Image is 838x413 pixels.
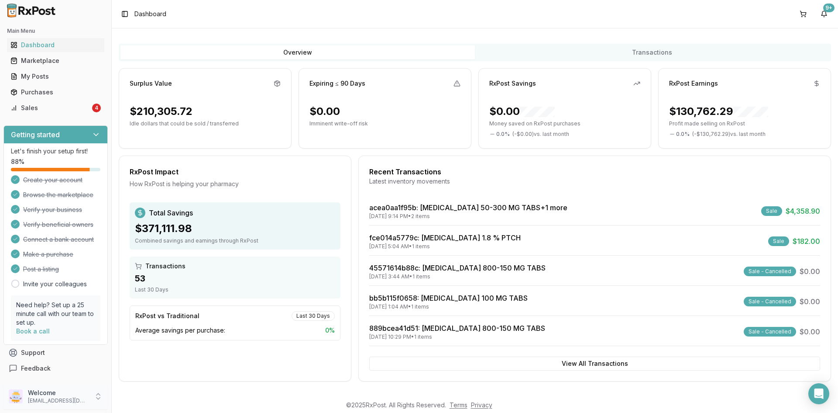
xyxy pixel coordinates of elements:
[3,101,108,115] button: Sales4
[7,28,104,35] h2: Main Menu
[292,311,335,321] div: Last 30 Days
[23,191,93,199] span: Browse the marketplace
[744,297,796,306] div: Sale - Cancelled
[489,120,640,127] p: Money saved on RxPost purchases
[369,243,521,250] div: [DATE] 5:04 AM • 1 items
[761,206,782,216] div: Sale
[744,327,796,337] div: Sale - Cancelled
[130,120,281,127] p: Idle dollars that could be sold / transferred
[489,79,536,88] div: RxPost Savings
[471,401,492,409] a: Privacy
[369,264,546,272] a: 45571614b88c: [MEDICAL_DATA] 800-150 MG TABS
[149,208,193,218] span: Total Savings
[369,294,528,302] a: bb5b115f0658: [MEDICAL_DATA] 100 MG TABS
[793,236,820,246] span: $182.00
[10,104,90,112] div: Sales
[786,206,820,216] span: $4,358.90
[130,104,192,118] div: $210,305.72
[669,79,718,88] div: RxPost Earnings
[130,180,340,188] div: How RxPost is helping your pharmacy
[692,131,766,138] span: ( - $130,762.29 ) vs. last month
[135,222,335,236] div: $371,111.98
[7,37,104,53] a: Dashboard
[369,177,820,186] div: Latest inventory movements
[11,147,100,156] p: Let's finish your setup first!
[489,104,555,118] div: $0.00
[7,53,104,69] a: Marketplace
[23,176,82,184] span: Create your account
[3,54,108,68] button: Marketplace
[23,265,59,274] span: Post a listing
[325,326,335,335] span: 0 %
[669,120,820,127] p: Profit made selling on RxPost
[369,357,820,371] button: View All Transactions
[28,389,89,397] p: Welcome
[309,104,340,118] div: $0.00
[475,45,829,59] button: Transactions
[823,3,835,12] div: 9+
[135,326,225,335] span: Average savings per purchase:
[11,157,24,166] span: 88 %
[309,120,460,127] p: Imminent write-off risk
[369,273,546,280] div: [DATE] 3:44 AM • 1 items
[3,361,108,376] button: Feedback
[23,280,87,288] a: Invite your colleagues
[676,131,690,138] span: 0.0 %
[21,364,51,373] span: Feedback
[369,303,528,310] div: [DATE] 1:04 AM • 1 items
[9,389,23,403] img: User avatar
[92,104,101,112] div: 4
[808,383,829,404] div: Open Intercom Messenger
[23,250,73,259] span: Make a purchase
[369,167,820,177] div: Recent Transactions
[800,296,820,307] span: $0.00
[3,69,108,83] button: My Posts
[369,203,567,212] a: acea0aa1f95b: [MEDICAL_DATA] 50-300 MG TABS+1 more
[16,327,50,335] a: Book a call
[130,79,172,88] div: Surplus Value
[3,85,108,99] button: Purchases
[7,69,104,84] a: My Posts
[130,167,340,177] div: RxPost Impact
[23,235,94,244] span: Connect a bank account
[7,100,104,116] a: Sales4
[3,3,59,17] img: RxPost Logo
[3,345,108,361] button: Support
[10,41,101,49] div: Dashboard
[369,213,567,220] div: [DATE] 9:14 PM • 2 items
[16,301,95,327] p: Need help? Set up a 25 minute call with our team to set up.
[120,45,475,59] button: Overview
[800,326,820,337] span: $0.00
[369,324,545,333] a: 889bcea41d51: [MEDICAL_DATA] 800-150 MG TABS
[134,10,166,18] nav: breadcrumb
[135,286,335,293] div: Last 30 Days
[135,237,335,244] div: Combined savings and earnings through RxPost
[10,88,101,97] div: Purchases
[669,104,768,118] div: $130,762.29
[7,84,104,100] a: Purchases
[450,401,467,409] a: Terms
[135,272,335,285] div: 53
[10,72,101,81] div: My Posts
[800,266,820,277] span: $0.00
[145,262,185,271] span: Transactions
[512,131,569,138] span: ( - $0.00 ) vs. last month
[817,7,831,21] button: 9+
[10,56,101,65] div: Marketplace
[3,38,108,52] button: Dashboard
[369,333,545,340] div: [DATE] 10:29 PM • 1 items
[744,267,796,276] div: Sale - Cancelled
[134,10,166,18] span: Dashboard
[768,236,789,246] div: Sale
[11,129,60,140] h3: Getting started
[496,131,510,138] span: 0.0 %
[23,205,82,214] span: Verify your business
[309,79,365,88] div: Expiring ≤ 90 Days
[28,397,89,404] p: [EMAIL_ADDRESS][DOMAIN_NAME]
[23,220,93,229] span: Verify beneficial owners
[369,233,521,242] a: fce014a5779c: [MEDICAL_DATA] 1.8 % PTCH
[135,312,199,320] div: RxPost vs Traditional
